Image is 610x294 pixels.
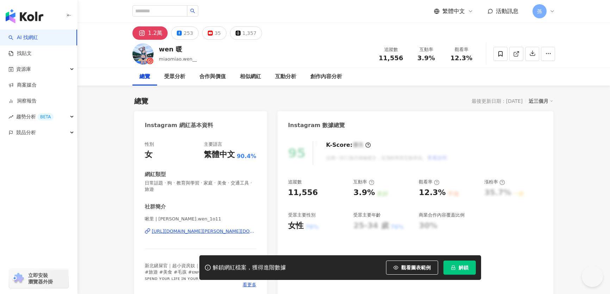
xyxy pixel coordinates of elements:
[459,265,468,270] span: 解鎖
[242,28,256,38] div: 1,357
[37,113,54,120] div: BETA
[326,141,371,149] div: K-Score :
[288,187,318,198] div: 11,556
[472,98,523,104] div: 最後更新日期：[DATE]
[443,261,476,275] button: 解鎖
[353,179,374,185] div: 互動率
[240,73,261,81] div: 相似網紅
[8,82,37,89] a: 商案媒合
[379,54,403,62] span: 11,556
[152,228,256,234] div: [URL][DOMAIN_NAME][PERSON_NAME][DOMAIN_NAME]
[145,228,256,234] a: [URL][DOMAIN_NAME][PERSON_NAME][DOMAIN_NAME]
[190,8,195,13] span: search
[310,73,342,81] div: 創作內容分析
[28,272,53,285] span: 立即安裝 瀏覽器外掛
[401,265,431,270] span: 觀看圖表範例
[9,269,68,288] a: chrome extension立即安裝 瀏覽器外掛
[243,282,256,288] span: 看更多
[230,26,262,40] button: 1,357
[145,141,154,148] div: 性別
[16,61,31,77] span: 資源庫
[134,96,148,106] div: 總覽
[11,273,25,284] img: chrome extension
[132,26,168,40] button: 1.2萬
[202,26,226,40] button: 35
[451,265,456,270] span: lock
[417,55,435,62] span: 3.9%
[484,179,505,185] div: 漲粉率
[8,114,13,119] span: rise
[159,56,197,62] span: miaomiao.wen__
[288,220,304,231] div: 女性
[145,149,152,160] div: 女
[139,73,150,81] div: 總覽
[275,73,296,81] div: 互動分析
[496,8,518,14] span: 活動訊息
[145,180,256,193] span: 日常話題 · 狗 · 教育與學習 · 家庭 · 美食 · 交通工具 · 旅遊
[132,43,154,64] img: KOL Avatar
[183,28,193,38] div: 253
[386,261,438,275] button: 觀看圖表範例
[16,125,36,140] span: 競品分析
[16,109,54,125] span: 趨勢分析
[537,7,542,15] span: 孫
[8,34,38,41] a: searchAI 找網紅
[8,98,37,105] a: 洞察報告
[145,203,166,211] div: 社群簡介
[353,187,375,198] div: 3.9%
[448,46,475,53] div: 觀看率
[145,171,166,178] div: 網紅類型
[8,50,32,57] a: 找貼文
[171,26,199,40] button: 253
[159,45,197,54] div: wen 暖
[145,121,213,129] div: Instagram 網紅基本資料
[419,212,465,218] div: 商業合作內容覆蓋比例
[204,141,222,148] div: 主要語言
[413,46,440,53] div: 互動率
[288,179,302,185] div: 追蹤數
[450,55,472,62] span: 12.3%
[213,264,286,271] div: 解鎖網紅檔案，獲得進階數據
[199,73,226,81] div: 合作與價值
[378,46,404,53] div: 追蹤數
[214,28,221,38] div: 35
[529,96,553,106] div: 近三個月
[237,152,256,160] span: 90.4%
[419,179,440,185] div: 觀看率
[145,216,256,222] span: 啾里 | [PERSON_NAME].wen_1o11
[164,73,185,81] div: 受眾分析
[419,187,446,198] div: 12.3%
[442,7,465,15] span: 繁體中文
[353,212,381,218] div: 受眾主要年齡
[288,121,345,129] div: Instagram 數據總覽
[148,28,162,38] div: 1.2萬
[288,212,316,218] div: 受眾主要性別
[6,9,43,23] img: logo
[204,149,235,160] div: 繁體中文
